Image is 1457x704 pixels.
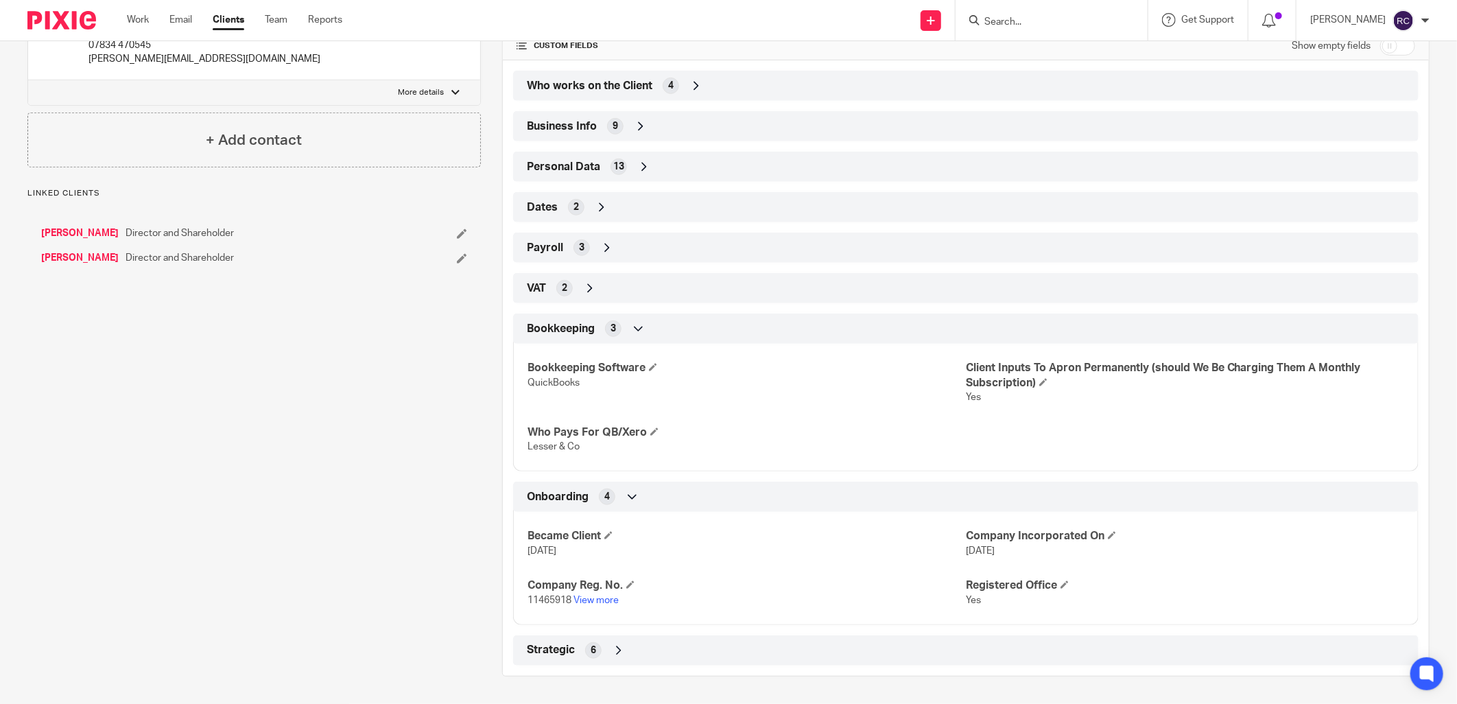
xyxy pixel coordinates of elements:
span: Yes [966,392,981,402]
a: Reports [308,13,342,27]
span: Get Support [1181,15,1234,25]
span: Dates [527,200,558,215]
p: [PERSON_NAME] [1310,13,1386,27]
span: Bookkeeping [527,322,595,336]
h4: + Add contact [206,130,302,151]
h4: Bookkeeping Software [528,361,966,375]
span: 2 [573,200,579,214]
a: [PERSON_NAME] [41,251,119,265]
span: [DATE] [966,546,995,556]
span: Director and Shareholder [126,251,234,265]
img: Pixie [27,11,96,30]
h4: Became Client [528,529,966,543]
span: 3 [579,241,584,255]
span: Who works on the Client [527,79,652,93]
span: 13 [613,160,624,174]
span: 4 [668,79,674,93]
h4: Company Incorporated On [966,529,1404,543]
span: 9 [613,119,618,133]
p: [PERSON_NAME][EMAIL_ADDRESS][DOMAIN_NAME] [88,52,320,66]
span: QuickBooks [528,378,580,388]
span: Onboarding [527,490,589,504]
img: svg%3E [1393,10,1414,32]
span: Business Info [527,119,597,134]
h4: Client Inputs To Apron Permanently (should We Be Charging Them A Monthly Subscription) [966,361,1404,390]
span: Personal Data [527,160,600,174]
span: VAT [527,281,546,296]
span: Director and Shareholder [126,226,234,240]
a: [PERSON_NAME] [41,226,119,240]
a: View more [573,596,619,605]
span: 4 [604,490,610,504]
p: More details [399,87,445,98]
input: Search [983,16,1106,29]
label: Show empty fields [1292,39,1371,53]
span: [DATE] [528,546,556,556]
a: Email [169,13,192,27]
p: Linked clients [27,188,481,199]
a: Work [127,13,149,27]
h4: Who Pays For QB/Xero [528,425,966,440]
a: Team [265,13,287,27]
a: Clients [213,13,244,27]
span: Lesser & Co [528,442,580,451]
span: 3 [611,322,616,336]
p: 07834 470545 [88,38,320,52]
span: Payroll [527,241,563,255]
span: Yes [966,596,981,605]
h4: Registered Office [966,578,1404,593]
h4: CUSTOM FIELDS [517,40,966,51]
span: 2 [562,281,567,295]
span: Strategic [527,643,575,657]
span: 6 [591,644,596,657]
h4: Company Reg. No. [528,578,966,593]
span: 11465918 [528,596,571,605]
